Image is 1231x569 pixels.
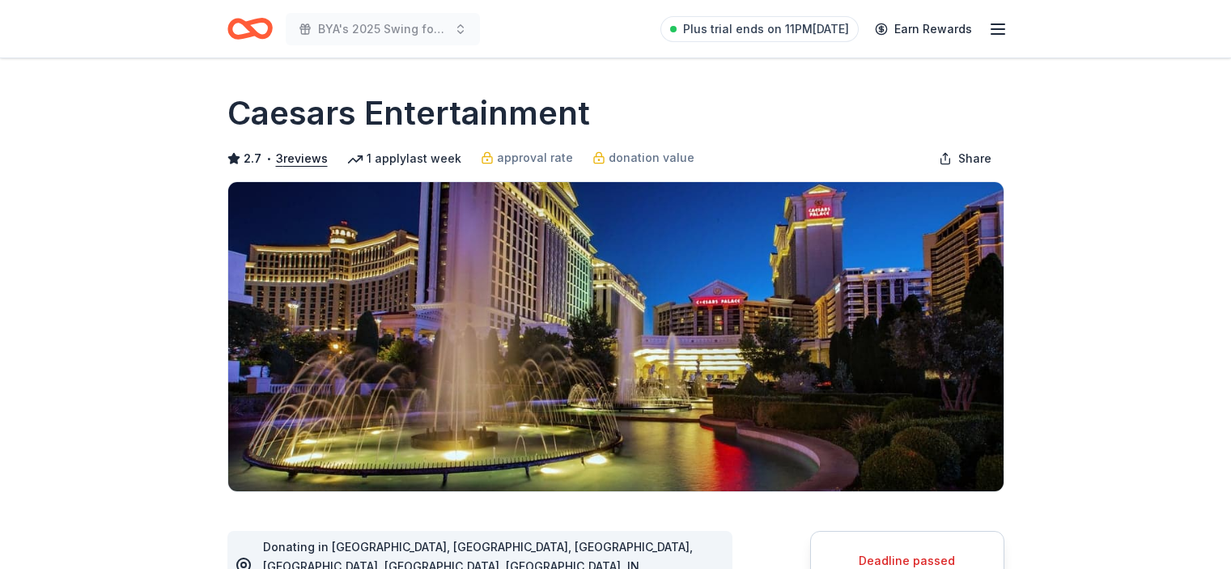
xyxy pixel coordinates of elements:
h1: Caesars Entertainment [227,91,590,136]
a: Plus trial ends on 11PM[DATE] [660,16,859,42]
button: Share [926,142,1004,175]
span: approval rate [497,148,573,168]
a: approval rate [481,148,573,168]
a: Home [227,10,273,48]
div: 1 apply last week [347,149,461,168]
button: 3reviews [276,149,328,168]
a: Earn Rewards [865,15,982,44]
button: BYA's 2025 Swing for Success Charity Golf Tournament [286,13,480,45]
a: donation value [592,148,694,168]
img: Image for Caesars Entertainment [228,182,1004,491]
span: Plus trial ends on 11PM[DATE] [683,19,849,39]
span: BYA's 2025 Swing for Success Charity Golf Tournament [318,19,448,39]
span: donation value [609,148,694,168]
span: • [265,152,271,165]
span: Share [958,149,991,168]
span: 2.7 [244,149,261,168]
